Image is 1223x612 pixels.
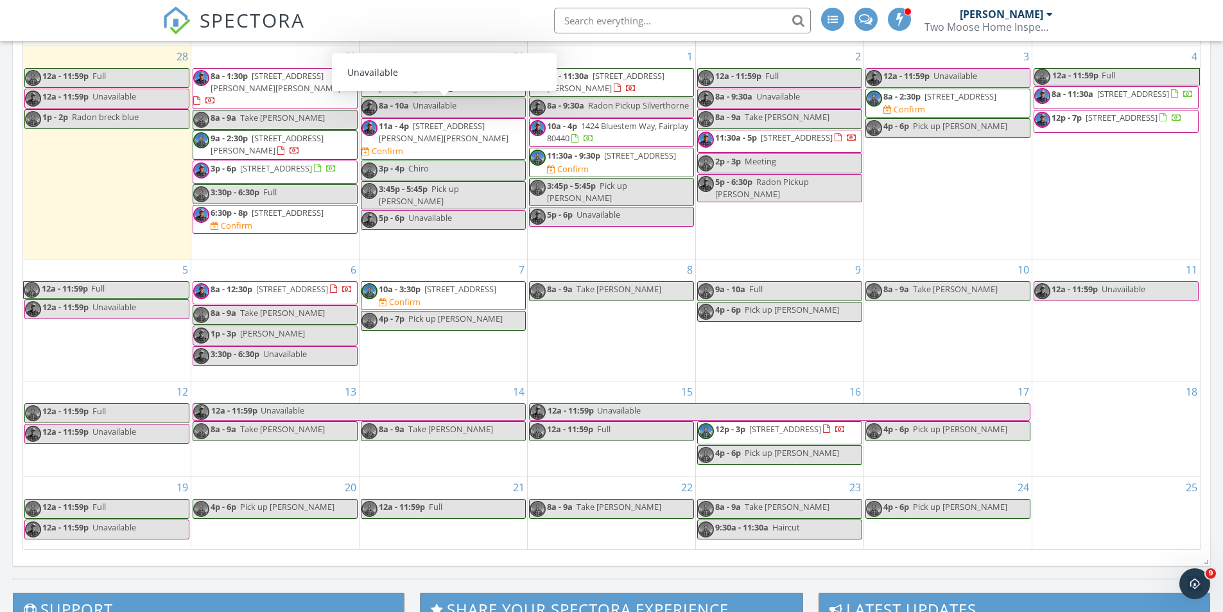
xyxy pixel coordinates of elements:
[715,91,752,102] span: 8a - 9:30a
[240,328,305,339] span: [PERSON_NAME]
[379,70,496,94] span: [STREET_ADDRESS][PERSON_NAME]
[547,209,573,220] span: 5p - 6p
[408,423,493,435] span: Take [PERSON_NAME]
[698,176,714,192] img: kyle_headshot.jpg
[715,132,757,143] span: 11:30a - 5p
[211,283,352,295] a: 8a - 12:30p [STREET_ADDRESS]
[42,501,89,512] span: 12a - 11:59p
[547,404,594,420] span: 12a - 11:59p
[361,283,377,299] img: sheatmhi.02.jpg
[530,100,546,116] img: kyle_headshot.jpg
[913,501,1007,512] span: Pick up [PERSON_NAME]
[193,161,358,184] a: 3p - 6p [STREET_ADDRESS]
[913,283,998,295] span: Take [PERSON_NAME]
[697,421,862,444] a: 12p - 3p [STREET_ADDRESS]
[193,186,209,202] img: sheatmhi.02.jpg
[193,132,209,148] img: sheatmhi.02.jpg
[1183,477,1200,498] a: Go to October 25, 2025
[597,405,641,416] span: Unavailable
[361,68,526,97] a: 8a - 12:30p [STREET_ADDRESS][PERSON_NAME]
[510,381,527,402] a: Go to October 14, 2025
[1034,283,1050,299] img: kyle_headshot.jpg
[193,404,209,420] img: kyle_headshot.jpg
[745,155,776,167] span: Meeting
[577,501,661,512] span: Take [PERSON_NAME]
[1015,259,1032,280] a: Go to October 10, 2025
[715,132,857,143] a: 11:30a - 5p [STREET_ADDRESS]
[361,183,377,199] img: sheatmhi.02.jpg
[193,68,358,110] a: 8a - 1:30p [STREET_ADDRESS][PERSON_NAME][PERSON_NAME]
[695,381,863,477] td: Go to October 16, 2025
[698,283,714,299] img: sheatmhi.02.jpg
[863,259,1032,381] td: Go to October 10, 2025
[1052,283,1098,295] span: 12a - 11:59p
[191,381,360,477] td: Go to October 13, 2025
[240,112,325,123] span: Take [PERSON_NAME]
[162,17,305,44] a: SPECTORA
[528,46,696,259] td: Go to October 1, 2025
[211,132,324,156] a: 9a - 2:30p [STREET_ADDRESS][PERSON_NAME]
[530,180,546,196] img: sheatmhi.02.jpg
[23,46,191,259] td: Go to September 28, 2025
[193,207,209,223] img: kyle_headshot.jpg
[913,120,1007,132] span: Pick up [PERSON_NAME]
[174,46,191,67] a: Go to September 28, 2025
[745,501,829,512] span: Take [PERSON_NAME]
[413,100,456,111] span: Unavailable
[379,70,421,82] span: 8a - 12:30p
[1032,381,1200,477] td: Go to October 18, 2025
[408,162,429,174] span: Chiro
[698,132,714,148] img: kyle_headshot.jpg
[1102,69,1115,81] span: Full
[379,100,409,111] span: 8a - 10a
[408,313,503,324] span: Pick up [PERSON_NAME]
[847,477,863,498] a: Go to October 23, 2025
[529,148,694,177] a: 11:30a - 9:30p [STREET_ADDRESS] Confirm
[92,91,136,102] span: Unavailable
[853,259,863,280] a: Go to October 9, 2025
[211,70,248,82] span: 8a - 1:30p
[547,70,589,82] span: 8a - 11:30a
[863,46,1032,259] td: Go to October 3, 2025
[25,501,41,517] img: sheatmhi.02.jpg
[379,120,508,144] span: [STREET_ADDRESS][PERSON_NAME][PERSON_NAME]
[1032,259,1200,381] td: Go to October 11, 2025
[211,132,248,144] span: 9a - 2:30p
[211,207,324,218] a: 6:30p - 8p [STREET_ADDRESS]
[756,91,800,102] span: Unavailable
[263,348,307,360] span: Unavailable
[1102,283,1145,295] span: Unavailable
[193,423,209,439] img: sheatmhi.02.jpg
[25,426,41,442] img: kyle_headshot.jpg
[1052,112,1182,123] a: 12p - 7p [STREET_ADDRESS]
[211,70,340,94] span: [STREET_ADDRESS][PERSON_NAME][PERSON_NAME]
[193,348,209,364] img: kyle_headshot.jpg
[360,259,528,381] td: Go to October 7, 2025
[23,259,191,381] td: Go to October 5, 2025
[193,307,209,323] img: sheatmhi.02.jpg
[211,207,248,218] span: 6:30p - 8p
[193,283,209,299] img: kyle_headshot.jpg
[715,111,741,123] span: 8a - 9a
[554,8,811,33] input: Search everything...
[883,70,930,82] span: 12a - 11:59p
[1052,88,1093,100] span: 8a - 11:30a
[715,304,741,315] span: 4p - 6p
[865,89,1030,118] a: 8a - 2:30p [STREET_ADDRESS] Confirm
[200,6,305,33] span: SPECTORA
[1189,46,1200,67] a: Go to October 4, 2025
[698,501,714,517] img: sheatmhi.02.jpg
[211,112,236,123] span: 8a - 9a
[883,501,909,512] span: 4p - 6p
[924,91,996,102] span: [STREET_ADDRESS]
[211,404,258,420] span: 12a - 11:59p
[379,120,508,144] a: 11a - 4p [STREET_ADDRESS][PERSON_NAME][PERSON_NAME]
[866,120,882,136] img: sheatmhi.02.jpg
[866,283,882,299] img: sheatmhi.02.jpg
[866,70,882,86] img: kyle_headshot.jpg
[211,220,252,232] a: Confirm
[1034,69,1050,85] img: sheatmhi.02.jpg
[42,301,89,313] span: 12a - 11:59p
[695,477,863,549] td: Go to October 23, 2025
[180,259,191,280] a: Go to October 5, 2025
